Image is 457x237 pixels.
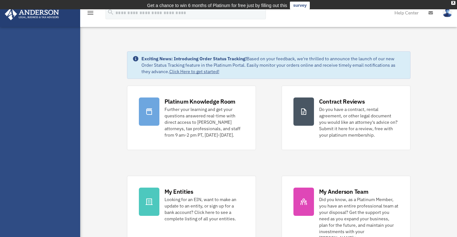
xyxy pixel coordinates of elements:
[141,55,405,75] div: Based on your feedback, we're thrilled to announce the launch of our new Order Status Tracking fe...
[165,196,244,222] div: Looking for an EIN, want to make an update to an entity, or sign up for a bank account? Click her...
[127,86,256,150] a: Platinum Knowledge Room Further your learning and get your questions answered real-time with dire...
[165,188,193,196] div: My Entities
[87,11,94,17] a: menu
[165,97,236,106] div: Platinum Knowledge Room
[443,8,452,17] img: User Pic
[169,69,219,74] a: Click Here to get started!
[87,9,94,17] i: menu
[147,2,287,9] div: Get a chance to win 6 months of Platinum for free just by filling out this
[290,2,310,9] a: survey
[165,106,244,138] div: Further your learning and get your questions answered real-time with direct access to [PERSON_NAM...
[451,1,455,5] div: close
[107,9,114,16] i: search
[282,86,410,150] a: Contract Reviews Do you have a contract, rental agreement, or other legal document you would like...
[319,188,368,196] div: My Anderson Team
[141,56,247,62] strong: Exciting News: Introducing Order Status Tracking!
[319,97,365,106] div: Contract Reviews
[319,106,399,138] div: Do you have a contract, rental agreement, or other legal document you would like an attorney's ad...
[3,8,61,20] img: Anderson Advisors Platinum Portal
